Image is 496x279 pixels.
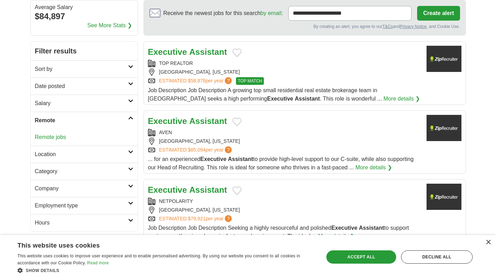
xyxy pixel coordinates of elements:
a: Executive Assistant [148,116,227,126]
h2: Date posted [35,82,128,90]
a: Salary [31,95,138,112]
span: Job Description Job Description Seeking a highly resourceful and polished to support senior in a ... [148,225,409,239]
strong: Assistant [189,47,227,57]
span: $58,878 [188,78,206,83]
img: Company logo [427,46,461,72]
a: More details ❯ [383,95,420,103]
a: by email [260,10,281,16]
a: Read more, opens a new window [87,260,109,265]
strong: Executive [267,96,293,102]
h2: Hours [35,219,128,227]
h2: Company [35,184,128,193]
a: Category [31,163,138,180]
span: Job Description Job Description A growing top small residential real estate brokerage team in [GE... [148,87,382,102]
button: Add to favorite jobs [232,186,242,195]
h2: Sort by [35,65,128,73]
a: T&Cs [382,24,393,29]
a: Company [31,180,138,197]
img: Company logo [427,115,461,141]
div: [GEOGRAPHIC_DATA], [US_STATE] [148,138,421,145]
a: Remote jobs [35,134,66,140]
div: [GEOGRAPHIC_DATA], [US_STATE] [148,206,421,214]
strong: executives [163,233,192,239]
strong: Executive [331,225,357,231]
div: This website uses cookies [17,239,297,250]
strong: Assistant [228,156,253,162]
div: Accept all [326,250,396,264]
h2: Employment type [35,201,128,210]
a: Employment type [31,197,138,214]
div: Show details [17,267,315,274]
span: ? [225,215,232,222]
span: Receive the newest jobs for this search : [163,9,283,17]
h2: Remote [35,116,128,125]
strong: Assistant [295,96,320,102]
div: Average Salary [35,5,133,10]
a: See More Stats ❯ [87,21,132,30]
a: Privacy Notice [400,24,427,29]
button: Add to favorite jobs [232,118,242,126]
a: Executive Assistant [148,47,227,57]
div: NETPOLARITY [148,198,421,205]
div: AVEN [148,129,421,136]
strong: Executive [148,185,187,194]
span: $79,921 [188,216,206,221]
a: Sort by [31,60,138,78]
div: [GEOGRAPHIC_DATA], [US_STATE] [148,68,421,76]
a: More details ❯ [355,163,392,172]
a: Remote [31,112,138,129]
span: Show details [26,268,59,273]
strong: Executive [148,116,187,126]
div: $84,897 [35,10,133,23]
strong: Executive [200,156,227,162]
h2: Salary [35,99,128,108]
h2: Filter results [31,42,138,60]
div: By creating an alert, you agree to our and , and Cookie Use. [149,23,460,30]
span: ? [225,146,232,153]
h2: Category [35,167,128,176]
span: $85,094 [188,147,206,153]
strong: Assistant [359,225,384,231]
span: This website uses cookies to improve user experience and to enable personalised advertising. By u... [17,254,300,265]
strong: Assistant [189,185,227,194]
h2: Location [35,150,128,159]
span: ... for an experienced to provide high-level support to our C-suite, while also supporting our He... [148,156,414,170]
div: Decline all [401,250,473,264]
a: Date posted [31,78,138,95]
span: ? [225,77,232,84]
a: ESTIMATED:$85,094per year? [159,146,234,154]
strong: Executive [148,47,187,57]
a: Location [31,146,138,163]
a: ESTIMATED:$58,878per year? [159,77,234,85]
button: Add to favorite jobs [232,49,242,57]
a: ESTIMATED:$79,921per year? [159,215,234,222]
a: More details ❯ [318,232,355,241]
button: Create alert [417,6,460,21]
a: Executive Assistant [148,185,227,194]
div: Close [486,240,491,245]
img: Company logo [427,184,461,210]
span: TOP MATCH [236,77,264,85]
strong: Assistant [189,116,227,126]
a: Hours [31,214,138,231]
div: TOP REALTOR [148,60,421,67]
